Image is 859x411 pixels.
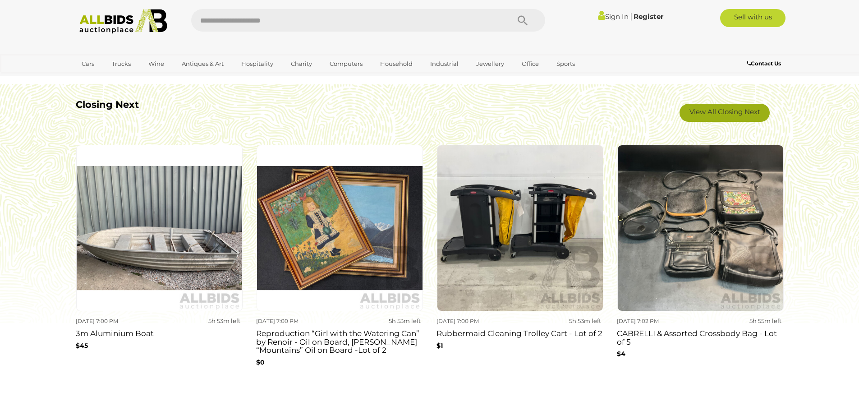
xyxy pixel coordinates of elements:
[630,11,632,21] span: |
[598,12,629,21] a: Sign In
[256,327,423,355] h3: Reproduction “Girl with the Watering Can” by Renoir - Oil on Board, [PERSON_NAME] “Mountains” Oil...
[516,56,545,71] a: Office
[634,12,663,21] a: Register
[256,358,265,366] b: $0
[500,9,545,32] button: Search
[720,9,786,27] a: Sell with us
[256,144,423,378] a: [DATE] 7:00 PM 5h 53m left Reproduction “Girl with the Watering Can” by Renoir - Oil on Board, [P...
[176,56,230,71] a: Antiques & Art
[76,144,243,378] a: [DATE] 7:00 PM 5h 53m left 3m Aluminium Boat $45
[436,316,517,326] div: [DATE] 7:00 PM
[256,316,336,326] div: [DATE] 7:00 PM
[437,145,603,311] img: Rubbermaid Cleaning Trolley Cart - Lot of 2
[617,316,697,326] div: [DATE] 7:02 PM
[680,104,770,122] a: View All Closing Next
[76,316,156,326] div: [DATE] 7:00 PM
[285,56,318,71] a: Charity
[436,342,443,350] b: $1
[617,144,784,378] a: [DATE] 7:02 PM 5h 55m left CABRELLI & Assorted Crossbody Bag - Lot of 5 $4
[76,56,100,71] a: Cars
[74,9,172,34] img: Allbids.com.au
[76,99,139,110] b: Closing Next
[551,56,581,71] a: Sports
[374,56,418,71] a: Household
[76,327,243,338] h3: 3m Aluminium Boat
[324,56,368,71] a: Computers
[389,317,421,324] strong: 5h 53m left
[208,317,240,324] strong: 5h 53m left
[235,56,279,71] a: Hospitality
[436,327,603,338] h3: Rubbermaid Cleaning Trolley Cart - Lot of 2
[569,317,601,324] strong: 5h 53m left
[142,56,170,71] a: Wine
[76,145,243,311] img: 3m Aluminium Boat
[424,56,464,71] a: Industrial
[749,317,781,324] strong: 5h 55m left
[436,144,603,378] a: [DATE] 7:00 PM 5h 53m left Rubbermaid Cleaning Trolley Cart - Lot of 2 $1
[76,342,88,350] b: $45
[76,71,152,86] a: [GEOGRAPHIC_DATA]
[106,56,137,71] a: Trucks
[747,60,781,67] b: Contact Us
[257,145,423,311] img: Reproduction “Girl with the Watering Can” by Renoir - Oil on Board, Richard Hansen “Mountains” Oi...
[747,59,783,69] a: Contact Us
[617,327,784,346] h3: CABRELLI & Assorted Crossbody Bag - Lot of 5
[617,350,625,358] b: $4
[617,145,784,311] img: CABRELLI & Assorted Crossbody Bag - Lot of 5
[470,56,510,71] a: Jewellery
